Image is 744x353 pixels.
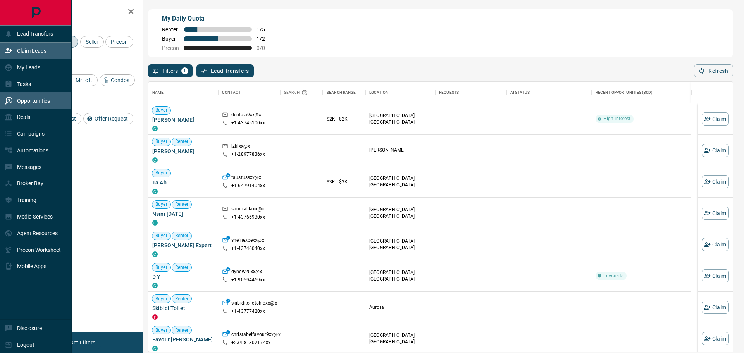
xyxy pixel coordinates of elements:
[369,82,388,103] div: Location
[231,214,265,220] p: +1- 43766930xx
[231,174,262,183] p: faustussxx@x
[73,77,95,83] span: MrLoft
[702,175,729,188] button: Claim
[172,201,192,208] span: Renter
[152,273,214,281] span: D Y
[152,126,158,131] div: condos.ca
[231,245,265,252] p: +1- 43746040xx
[435,82,506,103] div: Requests
[152,107,170,114] span: Buyer
[592,82,691,103] div: Recent Opportunities (30d)
[100,74,135,86] div: Condos
[257,26,274,33] span: 1 / 5
[152,170,170,176] span: Buyer
[152,241,214,249] span: [PERSON_NAME] Expert
[439,82,459,103] div: Requests
[600,273,627,279] span: Favourite
[218,82,280,103] div: Contact
[702,238,729,251] button: Claim
[369,112,431,126] p: [GEOGRAPHIC_DATA], [GEOGRAPHIC_DATA]
[152,179,214,186] span: Ta Ab
[600,115,634,122] span: High Interest
[327,115,362,122] p: $2K - $2K
[59,336,100,349] button: Reset Filters
[152,251,158,257] div: condos.ca
[172,296,192,302] span: Renter
[152,116,214,124] span: [PERSON_NAME]
[257,36,274,42] span: 1 / 2
[702,332,729,345] button: Claim
[231,206,264,214] p: sandralilaxx@x
[510,82,530,103] div: AI Status
[152,82,164,103] div: Name
[172,327,192,334] span: Renter
[182,68,188,74] span: 1
[162,45,179,51] span: Precon
[152,346,158,351] div: condos.ca
[105,36,133,48] div: Precon
[108,39,131,45] span: Precon
[596,82,653,103] div: Recent Opportunities (30d)
[148,82,218,103] div: Name
[80,36,104,48] div: Seller
[83,113,133,124] div: Offer Request
[369,304,431,311] p: Aurora
[327,82,356,103] div: Search Range
[231,237,264,245] p: sheinexpexx@x
[231,277,265,283] p: +1- 90594469xx
[25,8,135,17] h2: Filters
[702,269,729,282] button: Claim
[152,283,158,288] div: condos.ca
[152,232,170,239] span: Buyer
[257,45,274,51] span: 0 / 0
[152,304,214,312] span: Skibidi Toilet
[92,115,131,122] span: Offer Request
[152,264,170,271] span: Buyer
[83,39,101,45] span: Seller
[231,331,281,339] p: christabelfavour9xx@x
[365,82,435,103] div: Location
[172,138,192,145] span: Renter
[222,82,241,103] div: Contact
[323,82,365,103] div: Search Range
[231,308,265,315] p: +1- 43777420xx
[702,144,729,157] button: Claim
[231,269,262,277] p: dynew20xx@x
[152,220,158,226] div: condos.ca
[702,301,729,314] button: Claim
[231,120,265,126] p: +1- 43745100xx
[152,336,214,343] span: Favour [PERSON_NAME]
[152,296,170,302] span: Buyer
[231,339,270,346] p: +234- 81307174xx
[369,269,431,282] p: [GEOGRAPHIC_DATA], [GEOGRAPHIC_DATA]
[231,183,265,189] p: +1- 64791404xx
[284,82,310,103] div: Search
[369,332,431,345] p: [GEOGRAPHIC_DATA], [GEOGRAPHIC_DATA]
[162,36,179,42] span: Buyer
[162,26,179,33] span: Renter
[64,74,98,86] div: MrLoft
[172,232,192,239] span: Renter
[152,210,214,218] span: Nsini [DATE]
[231,143,250,151] p: jzkixx@x
[369,238,431,251] p: [GEOGRAPHIC_DATA], [GEOGRAPHIC_DATA]
[702,207,729,220] button: Claim
[108,77,132,83] span: Condos
[369,207,431,220] p: [GEOGRAPHIC_DATA], [GEOGRAPHIC_DATA]
[152,138,170,145] span: Buyer
[327,178,362,185] p: $3K - $3K
[231,300,277,308] p: skibiditoiletohioxx@x
[231,151,265,158] p: +1- 28977836xx
[152,327,170,334] span: Buyer
[231,112,262,120] p: dent.sa9xx@x
[152,189,158,194] div: condos.ca
[369,147,431,153] p: [PERSON_NAME]
[152,147,214,155] span: [PERSON_NAME]
[152,157,158,163] div: condos.ca
[172,264,192,271] span: Renter
[702,112,729,126] button: Claim
[152,314,158,320] div: property.ca
[369,175,431,188] p: [GEOGRAPHIC_DATA], [GEOGRAPHIC_DATA]
[162,14,274,23] p: My Daily Quota
[694,64,733,77] button: Refresh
